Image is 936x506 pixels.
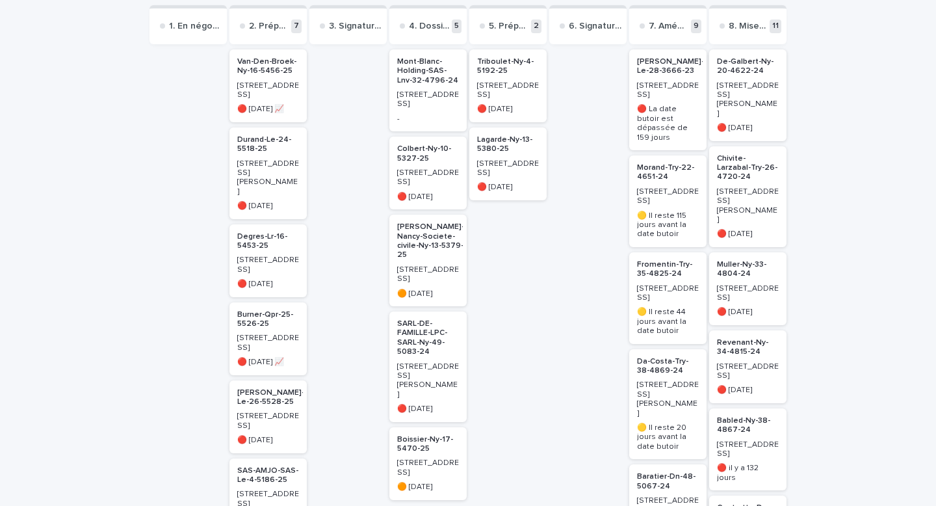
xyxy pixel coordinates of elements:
[717,57,779,76] p: De-Galbert-Ny-20-4622-24
[629,349,707,460] a: Da-Costa-Try-38-4869-24[STREET_ADDRESS][PERSON_NAME]🟡 Il reste 20 jours avant la date butoir
[237,310,299,329] p: Burner-Qpr-25-5526-25
[709,49,786,141] a: De-Galbert-Ny-20-4622-24[STREET_ADDRESS][PERSON_NAME]🔴 [DATE]
[629,155,707,247] a: Morand-Try-22-4651-24[STREET_ADDRESS]🟡 Il reste 115 jours avant la date butoir
[229,224,307,297] a: Degres-Lr-16-5453-25[STREET_ADDRESS]🔴 [DATE]
[717,260,779,279] p: Muller-Ny-33-4804-24
[717,386,779,395] p: 🔴 [DATE]
[637,81,699,100] p: [STREET_ADDRESS]
[229,380,307,453] a: [PERSON_NAME]-Le-26-5528-25[STREET_ADDRESS]🔴 [DATE]
[637,423,699,451] p: 🟡 Il reste 20 jours avant la date butoir
[569,21,621,32] p: 6. Signature de l'acte notarié
[409,21,449,32] p: 4. Dossier de financement
[397,114,459,124] p: -
[291,20,302,33] p: 7
[717,154,779,182] p: Chivite-Larzabal-Try-26-4720-24
[717,416,779,435] p: Babled-Ny-38-4867-24
[237,105,299,114] p: 🔴 [DATE] 📈
[469,49,547,122] a: Triboulet-Ny-4-5192-25[STREET_ADDRESS]🔴 [DATE]
[637,57,704,76] p: [PERSON_NAME]-Le-28-3666-23
[649,21,688,32] p: 7. Aménagements et travaux
[237,466,299,485] p: SAS-AMJO-SAS-Le-4-5186-25
[717,81,779,119] p: [STREET_ADDRESS][PERSON_NAME]
[531,20,541,33] p: 2
[637,211,699,239] p: 🟡 Il reste 115 jours avant la date butoir
[637,260,699,279] p: Fromentin-Try-35-4825-24
[229,302,307,375] a: Burner-Qpr-25-5526-25[STREET_ADDRESS]🔴 [DATE] 📈
[477,183,539,192] p: 🔴 [DATE]
[237,135,299,154] p: Durand-Le-24-5518-25
[397,435,459,454] p: Boissier-Ny-17-5470-25
[237,412,299,431] p: [STREET_ADDRESS]
[397,57,459,85] p: Mont-Blanc-Holding-SAS-Lnv-32-4796-24
[637,284,699,303] p: [STREET_ADDRESS]
[717,187,779,225] p: [STREET_ADDRESS][PERSON_NAME]
[229,49,307,122] a: Van-Den-Broek-Ny-16-5456-25[STREET_ADDRESS]🔴 [DATE] 📈
[691,20,701,33] p: 9
[477,135,539,154] p: Lagarde-Ny-13-5380-25
[477,57,539,76] p: Triboulet-Ny-4-5192-25
[397,483,459,492] p: 🟠 [DATE]
[637,472,699,491] p: Baratier-Dn-48-5067-24
[717,464,779,483] p: 🔴 il y a 132 jours
[717,338,779,357] p: Revenant-Ny-34-4815-24
[770,20,781,33] p: 11
[717,230,779,239] p: 🔴 [DATE]
[389,312,467,422] a: SARL-DE-FAMILLE-LPC-SARL-Ny-49-5083-24[STREET_ADDRESS][PERSON_NAME]🔴 [DATE]
[637,308,699,336] p: 🟡 Il reste 44 jours avant la date butoir
[709,252,786,325] a: Muller-Ny-33-4804-24[STREET_ADDRESS]🔴 [DATE]
[237,280,299,289] p: 🔴 [DATE]
[717,308,779,317] p: 🔴 [DATE]
[477,105,539,114] p: 🔴 [DATE]
[389,427,467,500] a: Boissier-Ny-17-5470-25[STREET_ADDRESS]🟠 [DATE]
[237,334,299,353] p: [STREET_ADDRESS]
[629,252,707,344] a: Fromentin-Try-35-4825-24[STREET_ADDRESS]🟡 Il reste 44 jours avant la date butoir
[397,405,459,414] p: 🔴 [DATE]
[237,256,299,274] p: [STREET_ADDRESS]
[709,146,786,247] a: Chivite-Larzabal-Try-26-4720-24[STREET_ADDRESS][PERSON_NAME]🔴 [DATE]
[397,459,459,477] p: [STREET_ADDRESS]
[237,232,299,251] p: Degres-Lr-16-5453-25
[717,284,779,303] p: [STREET_ADDRESS]
[637,187,699,206] p: [STREET_ADDRESS]
[729,21,767,32] p: 8. Mise en loc et gestion
[237,159,299,197] p: [STREET_ADDRESS][PERSON_NAME]
[709,408,786,490] a: Babled-Ny-38-4867-24[STREET_ADDRESS]🔴 il y a 132 jours
[237,57,299,76] p: Van-Den-Broek-Ny-16-5456-25
[237,358,299,367] p: 🔴 [DATE] 📈
[397,168,459,187] p: [STREET_ADDRESS]
[709,330,786,403] a: Revenant-Ny-34-4815-24[STREET_ADDRESS]🔴 [DATE]
[397,319,459,357] p: SARL-DE-FAMILLE-LPC-SARL-Ny-49-5083-24
[452,20,461,33] p: 5
[717,362,779,381] p: [STREET_ADDRESS]
[389,137,467,209] a: Colbert-Ny-10-5327-25[STREET_ADDRESS]🔴 [DATE]
[389,49,467,131] a: Mont-Blanc-Holding-SAS-Lnv-32-4796-24[STREET_ADDRESS]-
[237,388,304,407] p: [PERSON_NAME]-Le-26-5528-25
[397,90,459,109] p: [STREET_ADDRESS]
[629,49,707,150] a: [PERSON_NAME]-Le-28-3666-23[STREET_ADDRESS]🔴 La date butoir est dépassée de 159 jours
[637,380,699,418] p: [STREET_ADDRESS][PERSON_NAME]
[469,127,547,200] a: Lagarde-Ny-13-5380-25[STREET_ADDRESS]🔴 [DATE]
[477,81,539,100] p: [STREET_ADDRESS]
[717,124,779,133] p: 🔴 [DATE]
[637,357,699,376] p: Da-Costa-Try-38-4869-24
[717,440,779,459] p: [STREET_ADDRESS]
[237,81,299,100] p: [STREET_ADDRESS]
[397,222,464,260] p: [PERSON_NAME]-Nancy-Societe-civile-Ny-13-5379-25
[329,21,382,32] p: 3. Signature compromis
[389,215,467,306] a: [PERSON_NAME]-Nancy-Societe-civile-Ny-13-5379-25[STREET_ADDRESS]🟠 [DATE]
[237,436,299,445] p: 🔴 [DATE]
[397,265,459,284] p: [STREET_ADDRESS]
[397,144,459,163] p: Colbert-Ny-10-5327-25
[169,21,222,32] p: 1. En négociation
[637,105,699,142] p: 🔴 La date butoir est dépassée de 159 jours
[477,159,539,178] p: [STREET_ADDRESS]
[397,193,459,202] p: 🔴 [DATE]
[397,362,459,400] p: [STREET_ADDRESS][PERSON_NAME]
[249,21,289,32] p: 2. Préparation compromis
[637,163,699,182] p: Morand-Try-22-4651-24
[489,21,528,32] p: 5. Préparation de l'acte notarié
[397,289,459,299] p: 🟠 [DATE]
[237,202,299,211] p: 🔴 [DATE]
[229,127,307,219] a: Durand-Le-24-5518-25[STREET_ADDRESS][PERSON_NAME]🔴 [DATE]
